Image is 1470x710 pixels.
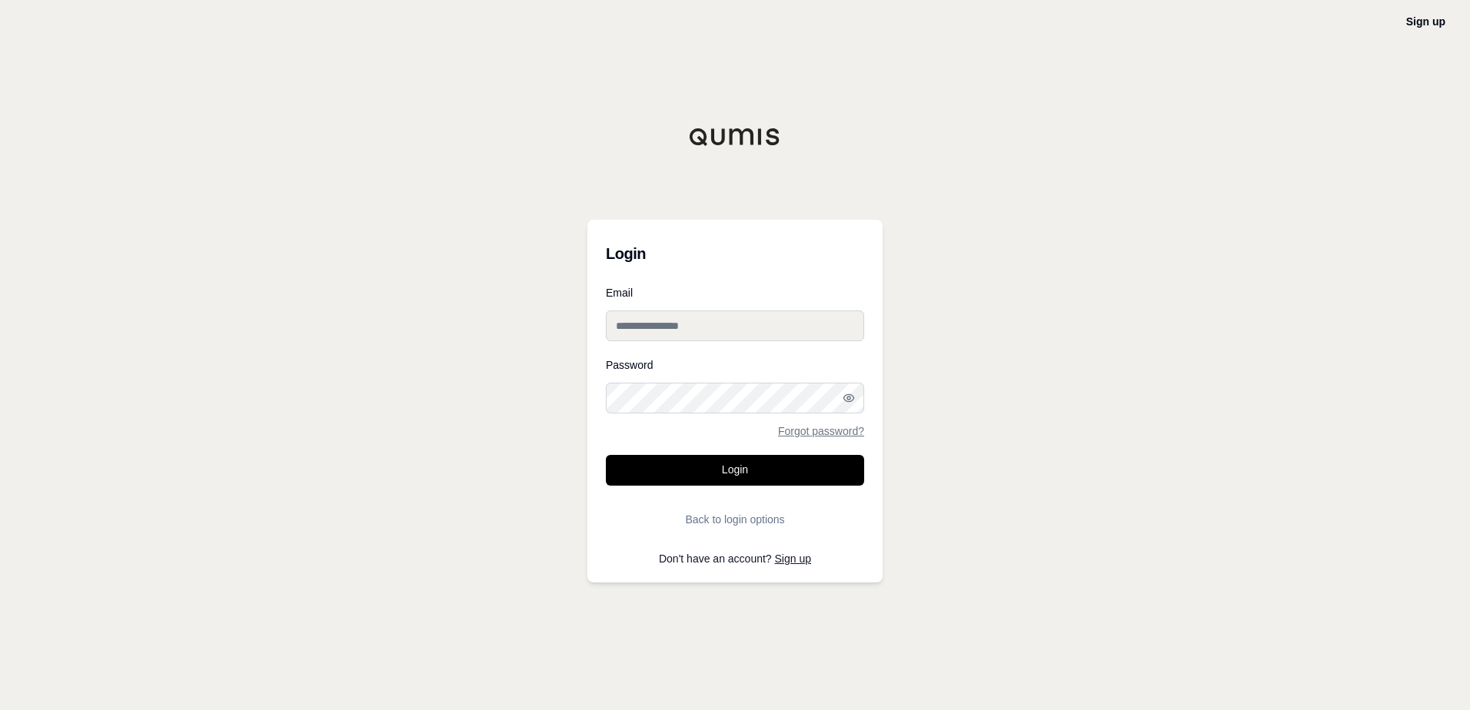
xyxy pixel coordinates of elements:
[689,128,781,146] img: Qumis
[1406,15,1445,28] a: Sign up
[606,238,864,269] h3: Login
[606,553,864,564] p: Don't have an account?
[606,504,864,535] button: Back to login options
[606,287,864,298] label: Email
[778,426,864,436] a: Forgot password?
[606,455,864,486] button: Login
[606,360,864,370] label: Password
[775,552,811,565] a: Sign up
